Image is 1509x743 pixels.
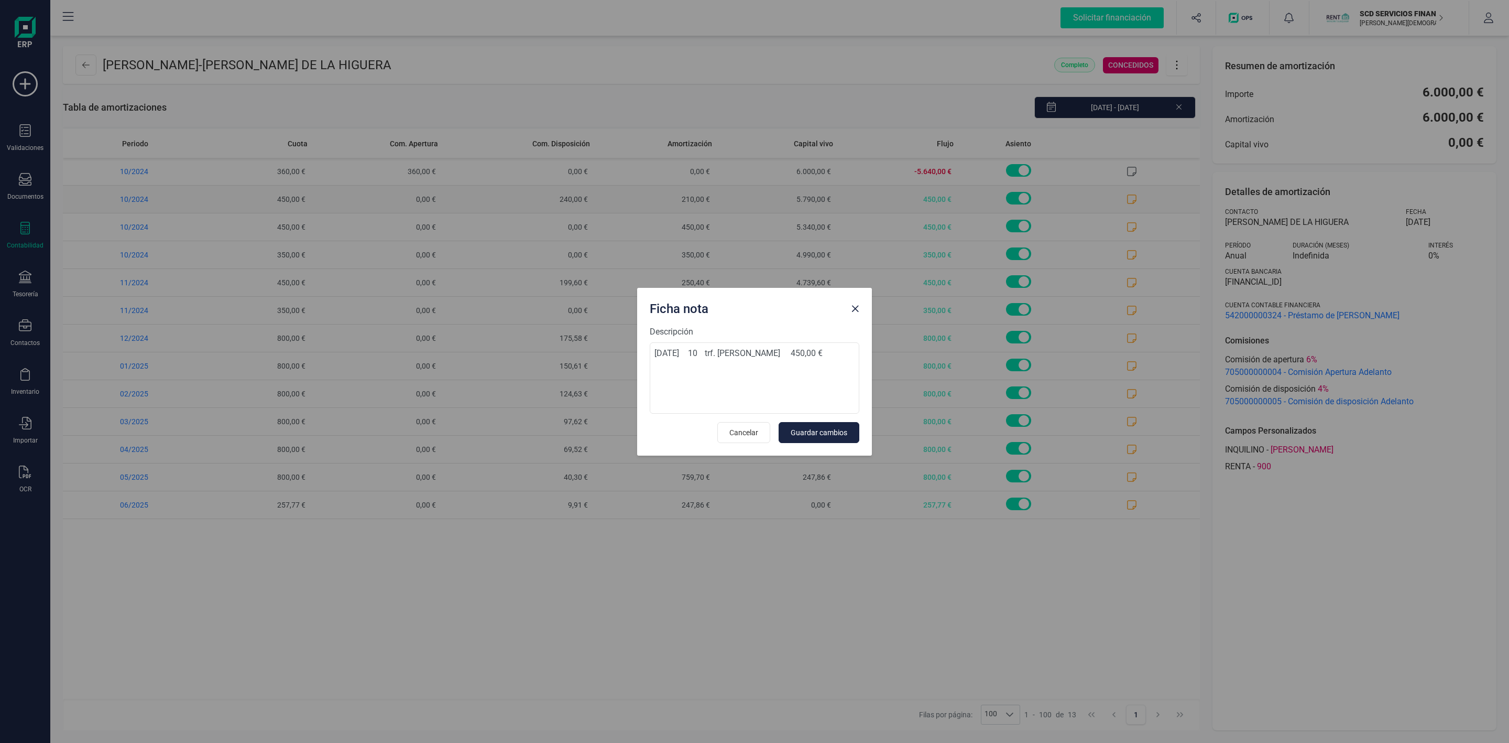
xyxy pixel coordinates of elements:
div: Ficha nota [646,296,847,317]
label: Descripción [650,326,859,338]
span: Guardar cambios [791,427,847,438]
textarea: [DATE] 10 trf. [PERSON_NAME] 450,00 € [650,342,859,414]
button: Guardar cambios [779,422,859,443]
span: Cancelar [729,427,758,438]
button: Cancelar [717,422,770,443]
button: Close [847,300,863,317]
